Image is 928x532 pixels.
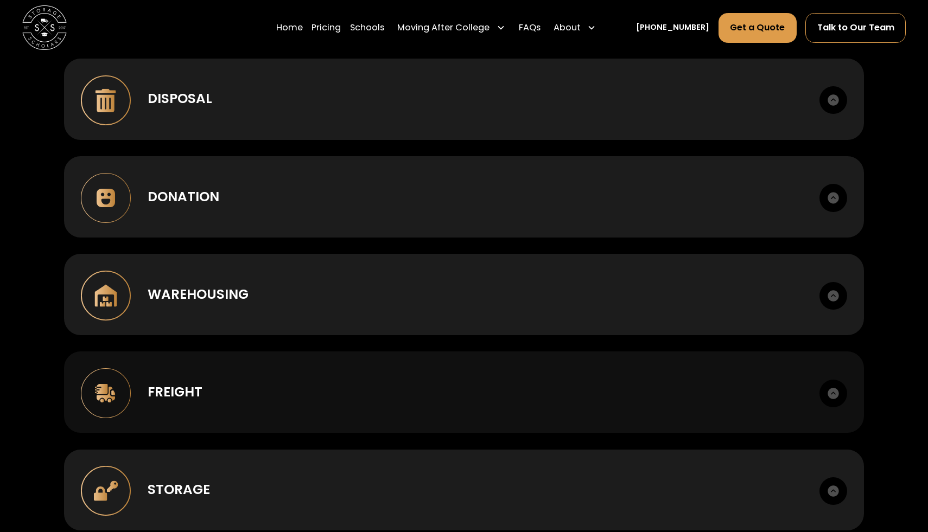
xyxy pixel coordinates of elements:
div: Disposal [148,89,212,109]
div: About [554,21,581,35]
div: Donation [148,187,219,207]
div: Moving After College [393,12,510,43]
a: Home [276,12,303,43]
a: Schools [350,12,384,43]
a: Get a Quote [719,13,797,43]
img: Storage Scholars main logo [22,5,67,50]
a: [PHONE_NUMBER] [636,22,709,33]
div: Warehousing [148,285,249,305]
div: Freight [148,382,202,402]
div: About [549,12,601,43]
div: Storage [148,480,210,500]
a: FAQs [519,12,541,43]
a: Pricing [312,12,341,43]
a: Talk to Our Team [805,13,906,43]
div: Moving After College [397,21,490,35]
